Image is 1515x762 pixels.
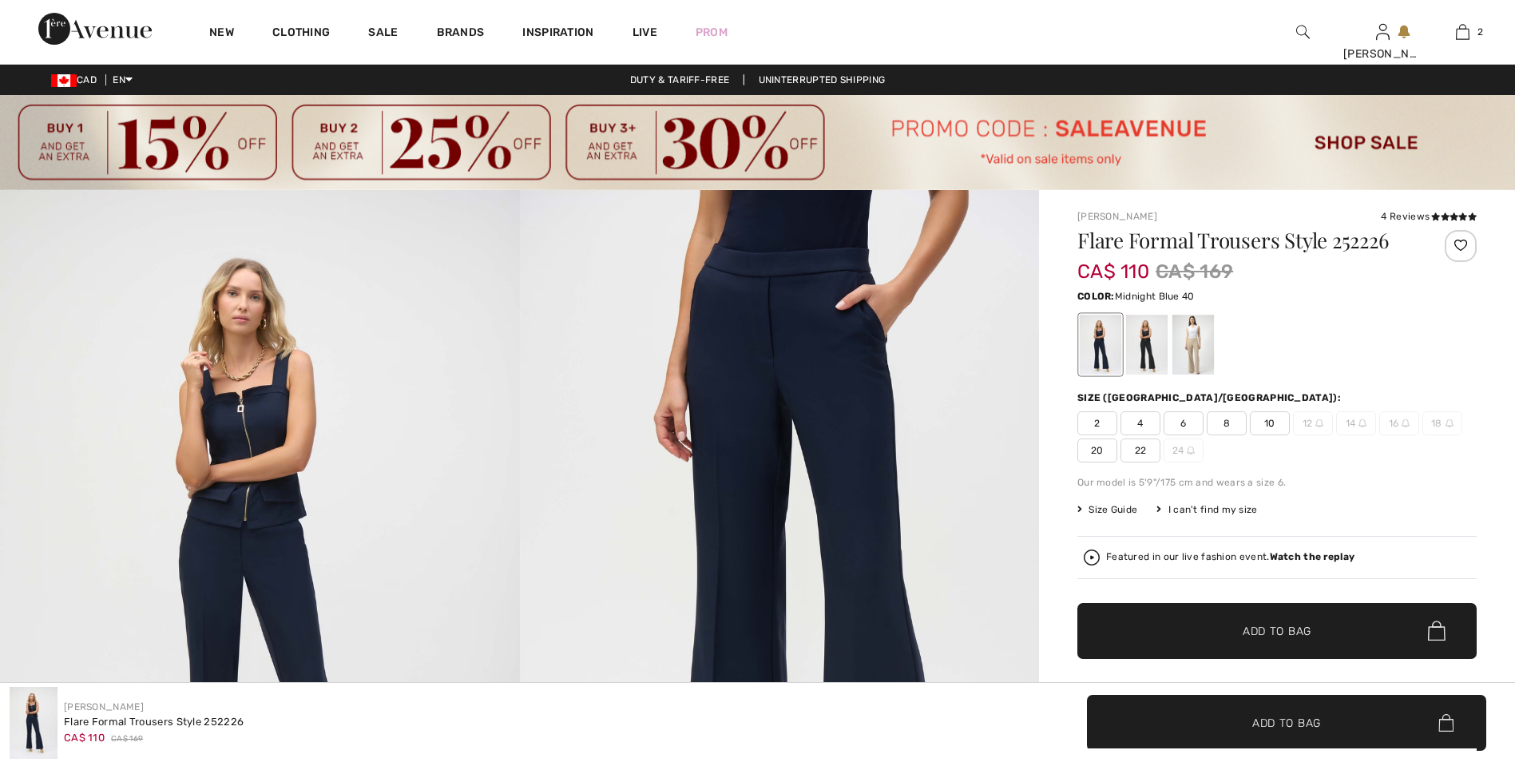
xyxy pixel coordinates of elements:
img: My Info [1376,22,1390,42]
img: ring-m.svg [1315,419,1323,427]
span: CA$ 110 [64,732,105,744]
div: I can't find my size [1156,502,1257,517]
img: ring-m.svg [1402,419,1410,427]
span: 18 [1422,411,1462,435]
span: Midnight Blue 40 [1115,291,1195,302]
div: Our model is 5'9"/175 cm and wears a size 6. [1077,475,1477,490]
span: 22 [1120,439,1160,462]
a: New [209,26,234,42]
div: [PERSON_NAME] [1343,46,1422,62]
strong: Watch the replay [1270,551,1355,562]
a: Clothing [272,26,330,42]
span: CAD [51,74,103,85]
span: 24 [1164,439,1204,462]
img: Canadian Dollar [51,74,77,87]
img: Bag.svg [1438,714,1454,732]
a: 2 [1423,22,1501,42]
span: Add to Bag [1243,622,1311,639]
span: 12 [1293,411,1333,435]
span: Color: [1077,291,1115,302]
img: My Bag [1456,22,1469,42]
div: Size ([GEOGRAPHIC_DATA]/[GEOGRAPHIC_DATA]): [1077,391,1344,405]
button: Add to Bag [1077,603,1477,659]
h1: Flare Formal Trousers Style 252226 [1077,230,1410,251]
span: Add to Bag [1252,714,1321,731]
img: ring-m.svg [1446,419,1454,427]
a: Brands [437,26,485,42]
span: 14 [1336,411,1376,435]
span: 6 [1164,411,1204,435]
a: Prom [696,24,728,41]
a: Sale [368,26,398,42]
div: 4 Reviews [1381,209,1477,224]
span: 10 [1250,411,1290,435]
img: Watch the replay [1084,550,1100,566]
div: Flare Formal Trousers Style 252226 [64,714,244,730]
img: search the website [1296,22,1310,42]
span: Size Guide [1077,502,1137,517]
span: CA$ 169 [1156,257,1233,286]
img: ring-m.svg [1358,419,1366,427]
div: Black [1126,315,1168,375]
span: 8 [1207,411,1247,435]
span: 20 [1077,439,1117,462]
div: Midnight Blue 40 [1080,315,1121,375]
img: 1ère Avenue [38,13,152,45]
span: CA$ 169 [111,733,143,745]
span: 2 [1477,25,1483,39]
span: EN [113,74,133,85]
img: ring-m.svg [1187,446,1195,454]
div: Featured in our live fashion event. [1106,552,1354,562]
span: CA$ 110 [1077,244,1149,283]
a: Sign In [1376,24,1390,39]
button: Add to Bag [1087,695,1486,751]
img: Bag.svg [1428,621,1446,641]
a: [PERSON_NAME] [64,701,144,712]
span: 16 [1379,411,1419,435]
img: Flare Formal Trousers Style 252226 [10,687,58,759]
span: Inspiration [522,26,593,42]
span: 4 [1120,411,1160,435]
a: [PERSON_NAME] [1077,211,1157,222]
div: Parchment [1172,315,1214,375]
span: 2 [1077,411,1117,435]
a: Live [633,24,657,41]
